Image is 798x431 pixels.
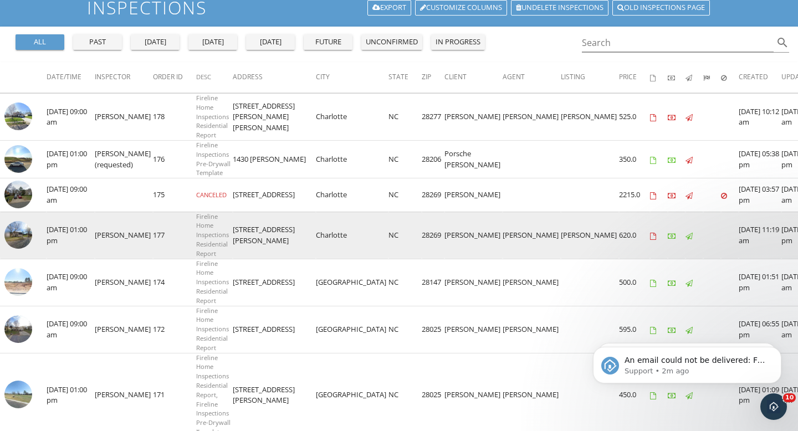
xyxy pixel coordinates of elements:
button: [DATE] [246,34,295,50]
img: 9516116%2Fcover_photos%2FgOPQ0lQM1sDQLoFX31lb%2Fsmall.jpeg [4,381,32,408]
td: [DATE] 06:55 pm [739,306,781,353]
td: NC [388,306,422,353]
span: Agent [503,72,525,81]
td: 28277 [422,94,444,141]
th: Desc: Not sorted. [196,62,233,93]
td: [GEOGRAPHIC_DATA] [316,306,388,353]
td: Charlotte [316,212,388,259]
th: Zip: Not sorted. [422,62,444,93]
span: Address [233,72,263,81]
span: Created [739,72,768,81]
td: [PERSON_NAME] [503,259,561,306]
button: unconfirmed [361,34,422,50]
td: 28025 [422,306,444,353]
td: Charlotte [316,178,388,212]
td: [PERSON_NAME] [95,94,153,141]
img: streetview [4,181,32,208]
td: [PERSON_NAME] (requested) [95,141,153,178]
td: [PERSON_NAME] [95,212,153,259]
input: Search [582,34,774,52]
td: [PERSON_NAME] [444,212,503,259]
td: [PERSON_NAME] [95,306,153,353]
td: 28269 [422,212,444,259]
td: [DATE] 10:12 am [739,94,781,141]
td: 175 [153,178,196,212]
span: Desc [196,73,211,81]
img: 9568966%2Fcover_photos%2FzFx4ybp3YMno9BA6wDkV%2Fsmall.jpeg [4,221,32,249]
td: 1430 [PERSON_NAME] [233,141,316,178]
span: Zip [422,72,431,81]
span: CANCELED [196,191,227,199]
th: Created: Not sorted. [739,62,781,93]
button: future [304,34,352,50]
span: Listing [561,72,585,81]
img: 9563953%2Fcover_photos%2FAoJ3J03ndl0te58ddF9O%2Fsmall.jpeg [4,268,32,296]
td: [PERSON_NAME] [503,306,561,353]
td: [DATE] 11:19 am [739,212,781,259]
th: Submitted: Not sorted. [703,62,721,93]
span: State [388,72,408,81]
div: all [20,37,60,48]
span: Fireline Inspections Pre-Drywall Template [196,141,231,177]
img: streetview [4,315,32,343]
td: [DATE] 01:00 pm [47,141,95,178]
td: [PERSON_NAME] [95,259,153,306]
div: [DATE] [250,37,290,48]
iframe: Intercom notifications message [576,324,798,401]
div: in progress [436,37,480,48]
th: Paid: Not sorted. [668,62,686,93]
td: NC [388,212,422,259]
th: City: Not sorted. [316,62,388,93]
td: NC [388,141,422,178]
td: NC [388,178,422,212]
th: Date/Time: Not sorted. [47,62,95,93]
td: [PERSON_NAME] [503,212,561,259]
td: Charlotte [316,94,388,141]
th: Canceled: Not sorted. [721,62,739,93]
td: [STREET_ADDRESS] [233,306,316,353]
td: 500.0 [619,259,650,306]
div: unconfirmed [366,37,418,48]
td: 176 [153,141,196,178]
td: NC [388,259,422,306]
td: Porsche [PERSON_NAME] [444,141,503,178]
td: [PERSON_NAME] [561,94,619,141]
td: 28269 [422,178,444,212]
th: Inspector: Not sorted. [95,62,153,93]
span: Fireline Home Inspections Residential Report [196,259,229,305]
td: [DATE] 09:00 am [47,306,95,353]
th: Agreements signed: Not sorted. [650,62,668,93]
th: Order ID: Not sorted. [153,62,196,93]
th: Address: Not sorted. [233,62,316,93]
button: [DATE] [188,34,237,50]
span: 10 [783,393,796,402]
span: Price [619,72,637,81]
img: streetview [4,145,32,173]
td: [DATE] 01:00 pm [47,212,95,259]
td: [PERSON_NAME] [561,212,619,259]
td: [PERSON_NAME] [444,94,503,141]
span: Inspector [95,72,130,81]
td: 28147 [422,259,444,306]
div: [DATE] [135,37,175,48]
th: State: Not sorted. [388,62,422,93]
td: 177 [153,212,196,259]
td: [PERSON_NAME] [444,306,503,353]
button: past [73,34,122,50]
td: Charlotte [316,141,388,178]
div: future [308,37,348,48]
td: 172 [153,306,196,353]
td: NC [388,94,422,141]
td: 178 [153,94,196,141]
td: 28206 [422,141,444,178]
td: [DATE] 09:00 am [47,94,95,141]
td: [PERSON_NAME] [444,178,503,212]
span: Date/Time [47,72,81,81]
td: [STREET_ADDRESS] [233,259,316,306]
td: [DATE] 05:38 pm [739,141,781,178]
td: 620.0 [619,212,650,259]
